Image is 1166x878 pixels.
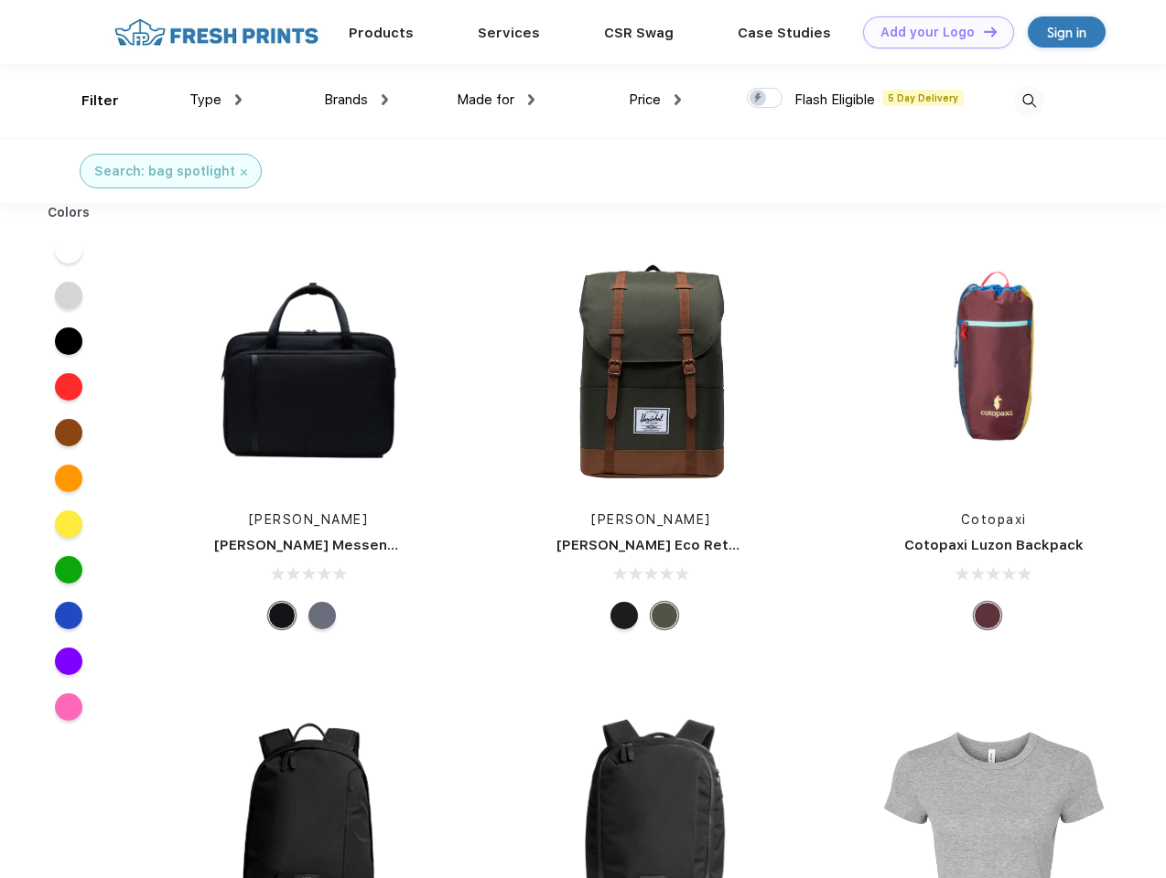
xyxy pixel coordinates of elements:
a: Cotopaxi Luzon Backpack [904,537,1084,553]
div: Forest [651,602,678,629]
img: func=resize&h=266 [529,249,772,492]
img: dropdown.png [235,94,242,105]
div: Colors [34,203,104,222]
img: func=resize&h=266 [872,249,1116,492]
img: filter_cancel.svg [241,169,247,176]
a: Products [349,25,414,41]
img: DT [984,27,997,37]
a: Sign in [1028,16,1106,48]
div: Add your Logo [880,25,975,40]
span: 5 Day Delivery [882,90,964,106]
img: func=resize&h=266 [187,249,430,492]
span: Flash Eligible [794,91,875,108]
span: Price [629,91,661,108]
div: Black [610,602,638,629]
div: Filter [81,91,119,112]
img: dropdown.png [528,94,534,105]
a: [PERSON_NAME] [591,512,711,527]
a: [PERSON_NAME] Messenger [214,537,412,553]
a: Cotopaxi [961,512,1027,527]
div: Search: bag spotlight [94,162,235,181]
img: desktop_search.svg [1014,86,1044,116]
span: Type [189,91,221,108]
div: Raven Crosshatch [308,602,336,629]
div: Surprise [974,602,1001,629]
div: Black [268,602,296,629]
img: dropdown.png [382,94,388,105]
span: Brands [324,91,368,108]
img: dropdown.png [675,94,681,105]
span: Made for [457,91,514,108]
div: Sign in [1047,22,1086,43]
img: fo%20logo%202.webp [109,16,324,48]
a: [PERSON_NAME] [249,512,369,527]
a: [PERSON_NAME] Eco Retreat 15" Computer Backpack [556,537,931,553]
